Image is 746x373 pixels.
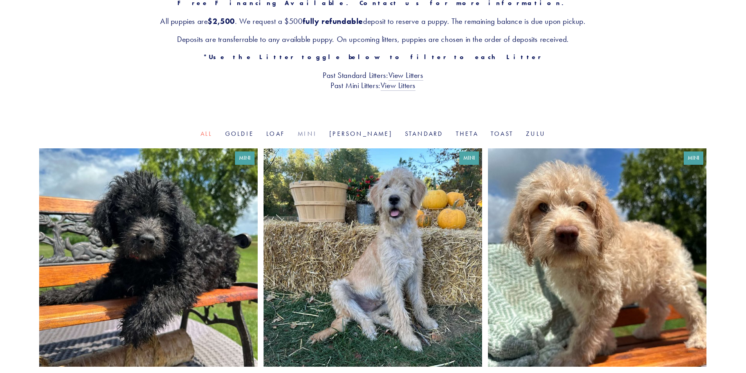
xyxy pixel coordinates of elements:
[329,130,392,137] a: [PERSON_NAME]
[456,130,478,137] a: Theta
[225,130,254,137] a: Goldie
[405,130,443,137] a: Standard
[39,70,707,90] h3: Past Standard Litters: Past Mini Litters:
[203,53,543,61] strong: *Use the Litter toggle below to filter to each Litter
[381,81,415,91] a: View Litters
[208,16,235,26] strong: $2,500
[388,70,423,81] a: View Litters
[266,130,285,137] a: Loaf
[491,130,513,137] a: Toast
[526,130,546,137] a: Zulu
[298,130,317,137] a: Mini
[39,16,707,26] h3: All puppies are . We request a $500 deposit to reserve a puppy. The remaining balance is due upon...
[303,16,363,26] strong: fully refundable
[200,130,213,137] a: All
[39,34,707,44] h3: Deposits are transferrable to any available puppy. On upcoming litters, puppies are chosen in the...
